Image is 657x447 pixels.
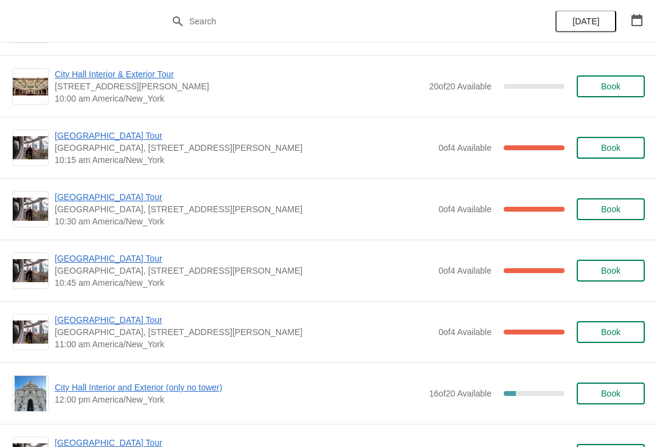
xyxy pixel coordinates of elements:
img: City Hall Tower Tour | City Hall Visitor Center, 1400 John F Kennedy Boulevard Suite 121, Philade... [13,198,48,221]
span: 10:30 am America/New_York [55,215,433,227]
span: [GEOGRAPHIC_DATA] Tour [55,191,433,203]
span: 0 of 4 Available [439,143,492,153]
span: [GEOGRAPHIC_DATA], [STREET_ADDRESS][PERSON_NAME] [55,142,433,154]
button: Book [577,198,645,220]
span: Book [601,389,620,398]
button: Book [577,383,645,404]
span: Book [601,204,620,214]
button: Book [577,75,645,97]
img: City Hall Tower Tour | City Hall Visitor Center, 1400 John F Kennedy Boulevard Suite 121, Philade... [13,321,48,344]
span: [GEOGRAPHIC_DATA] Tour [55,314,433,326]
img: City Hall Interior and Exterior (only no tower) | | 12:00 pm America/New_York [15,376,47,411]
button: Book [577,260,645,282]
span: 0 of 4 Available [439,327,492,337]
img: City Hall Interior & Exterior Tour | 1400 John F Kennedy Boulevard, Suite 121, Philadelphia, PA, ... [13,78,48,95]
span: [GEOGRAPHIC_DATA] Tour [55,130,433,142]
span: [GEOGRAPHIC_DATA], [STREET_ADDRESS][PERSON_NAME] [55,203,433,215]
span: Book [601,327,620,337]
button: [DATE] [555,10,616,32]
span: 16 of 20 Available [429,389,492,398]
span: 10:45 am America/New_York [55,277,433,289]
span: Book [601,81,620,91]
input: Search [189,10,493,32]
span: Book [601,266,620,275]
span: 10:00 am America/New_York [55,92,423,105]
button: Book [577,137,645,159]
span: [DATE] [572,16,599,26]
span: 11:00 am America/New_York [55,338,433,350]
span: City Hall Interior and Exterior (only no tower) [55,381,423,393]
span: 20 of 20 Available [429,81,492,91]
span: 0 of 4 Available [439,266,492,275]
span: 0 of 4 Available [439,204,492,214]
span: Book [601,143,620,153]
span: [GEOGRAPHIC_DATA] Tour [55,252,433,265]
span: 12:00 pm America/New_York [55,393,423,406]
span: [GEOGRAPHIC_DATA], [STREET_ADDRESS][PERSON_NAME] [55,326,433,338]
button: Book [577,321,645,343]
span: 10:15 am America/New_York [55,154,433,166]
span: [STREET_ADDRESS][PERSON_NAME] [55,80,423,92]
span: City Hall Interior & Exterior Tour [55,68,423,80]
img: City Hall Tower Tour | City Hall Visitor Center, 1400 John F Kennedy Boulevard Suite 121, Philade... [13,259,48,283]
img: City Hall Tower Tour | City Hall Visitor Center, 1400 John F Kennedy Boulevard Suite 121, Philade... [13,136,48,160]
span: [GEOGRAPHIC_DATA], [STREET_ADDRESS][PERSON_NAME] [55,265,433,277]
